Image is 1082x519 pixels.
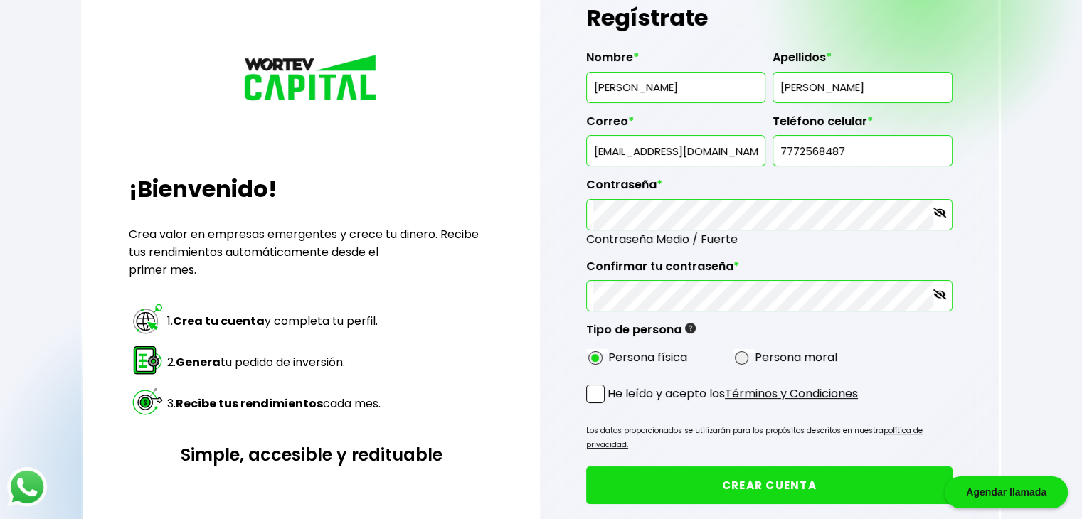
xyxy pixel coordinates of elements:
[166,343,381,382] td: 2. tu pedido de inversión.
[166,301,381,341] td: 1. y completa tu perfil.
[685,323,696,333] img: gfR76cHglkPwleuBLjWdxeZVvX9Wp6JBDmjRYY8JYDQn16A2ICN00zLTgIroGa6qie5tIuWH7V3AapTKqzv+oMZsGfMUqL5JM...
[586,230,953,248] span: Contraseña Medio / Fuerte
[176,395,323,412] strong: Recibe tus rendimientos
[725,385,858,402] a: Términos y Condiciones
[586,259,953,281] label: Confirmar tu contraseña
[586,178,953,199] label: Contraseña
[131,302,164,336] img: paso 1
[779,136,945,166] input: 10 dígitos
[176,354,221,370] strong: Genera
[586,114,765,136] label: Correo
[608,348,687,366] label: Persona física
[586,466,953,504] button: CREAR CUENTA
[173,313,265,329] strong: Crea tu cuenta
[166,384,381,424] td: 3. cada mes.
[608,385,858,402] p: He leído y acepto los
[945,476,1068,508] div: Agendar llamada
[7,467,47,507] img: logos_whatsapp-icon.242b2217.svg
[586,50,765,72] label: Nombre
[773,114,952,136] label: Teléfono celular
[131,385,164,418] img: paso 3
[586,425,923,450] a: política de privacidad.
[586,424,953,452] p: Los datos proporcionados se utilizarán para los propósitos descritos en nuestra
[129,172,494,206] h2: ¡Bienvenido!
[129,225,494,279] p: Crea valor en empresas emergentes y crece tu dinero. Recibe tus rendimientos automáticamente desd...
[129,442,494,467] h3: Simple, accesible y redituable
[593,136,759,166] input: inversionista@gmail.com
[240,53,383,105] img: logo_wortev_capital
[586,323,696,344] label: Tipo de persona
[131,343,164,377] img: paso 2
[773,50,952,72] label: Apellidos
[755,348,837,366] label: Persona moral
